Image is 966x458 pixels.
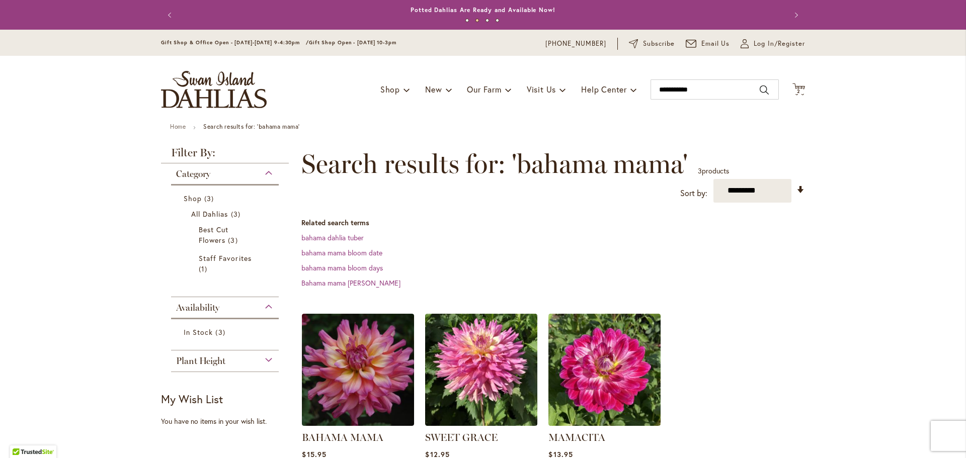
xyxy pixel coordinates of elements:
a: All Dahlias [191,209,261,219]
span: Staff Favorites [199,253,252,263]
span: Log In/Register [754,39,805,49]
span: Gift Shop & Office Open - [DATE]-[DATE] 9-4:30pm / [161,39,309,46]
span: New [425,84,442,95]
a: Log In/Register [741,39,805,49]
span: Category [176,168,210,179]
div: You have no items in your wish list. [161,416,295,426]
a: bahama mama bloom days [301,263,383,272]
a: BAHAMA MAMA [302,431,383,443]
span: Availability [176,302,219,313]
a: In Stock 3 [184,327,269,337]
a: Bahama mama [PERSON_NAME] [301,278,400,288]
a: [PHONE_NUMBER] [545,39,606,49]
span: Help Center [581,84,627,95]
span: In Stock [184,327,213,337]
img: Bahama Mama [302,314,414,426]
span: Subscribe [643,39,675,49]
a: Home [170,123,186,130]
p: products [698,163,729,179]
button: Next [785,5,805,25]
span: 3 [204,193,216,204]
span: Email Us [701,39,730,49]
img: Mamacita [548,314,661,426]
a: Potted Dahlias Are Ready and Available Now! [411,6,555,14]
strong: Filter By: [161,147,289,163]
a: Mamacita [548,418,661,428]
button: 2 of 4 [475,19,479,22]
button: 2 [792,83,805,97]
span: Our Farm [467,84,501,95]
a: Shop [184,193,269,204]
a: Email Us [686,39,730,49]
span: Plant Height [176,355,225,367]
a: SWEET GRACE [425,418,537,428]
span: 1 [199,263,210,274]
span: 3 [215,327,227,337]
span: Best Cut Flowers [199,225,228,245]
a: bahama dahlia tuber [301,233,364,242]
iframe: Launch Accessibility Center [8,422,36,450]
span: Search results for: 'bahama mama' [301,149,688,179]
span: 3 [228,235,240,245]
strong: My Wish List [161,392,223,406]
a: Subscribe [629,39,675,49]
span: 3 [698,166,702,175]
a: Staff Favorites [199,253,254,274]
span: 3 [231,209,243,219]
button: 1 of 4 [465,19,469,22]
span: Shop [184,194,202,203]
button: 4 of 4 [496,19,499,22]
a: Bahama Mama [302,418,414,428]
dt: Related search terms [301,218,805,228]
a: store logo [161,71,267,108]
img: SWEET GRACE [425,314,537,426]
span: Visit Us [527,84,556,95]
span: 2 [797,88,800,95]
a: Best Cut Flowers [199,224,254,245]
button: Previous [161,5,181,25]
span: All Dahlias [191,209,228,219]
span: Shop [380,84,400,95]
a: MAMACITA [548,431,605,443]
a: SWEET GRACE [425,431,498,443]
span: Gift Shop Open - [DATE] 10-3pm [309,39,396,46]
label: Sort by: [680,184,707,203]
button: 3 of 4 [486,19,489,22]
strong: Search results for: 'bahama mama' [203,123,300,130]
a: bahama mama bloom date [301,248,382,257]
